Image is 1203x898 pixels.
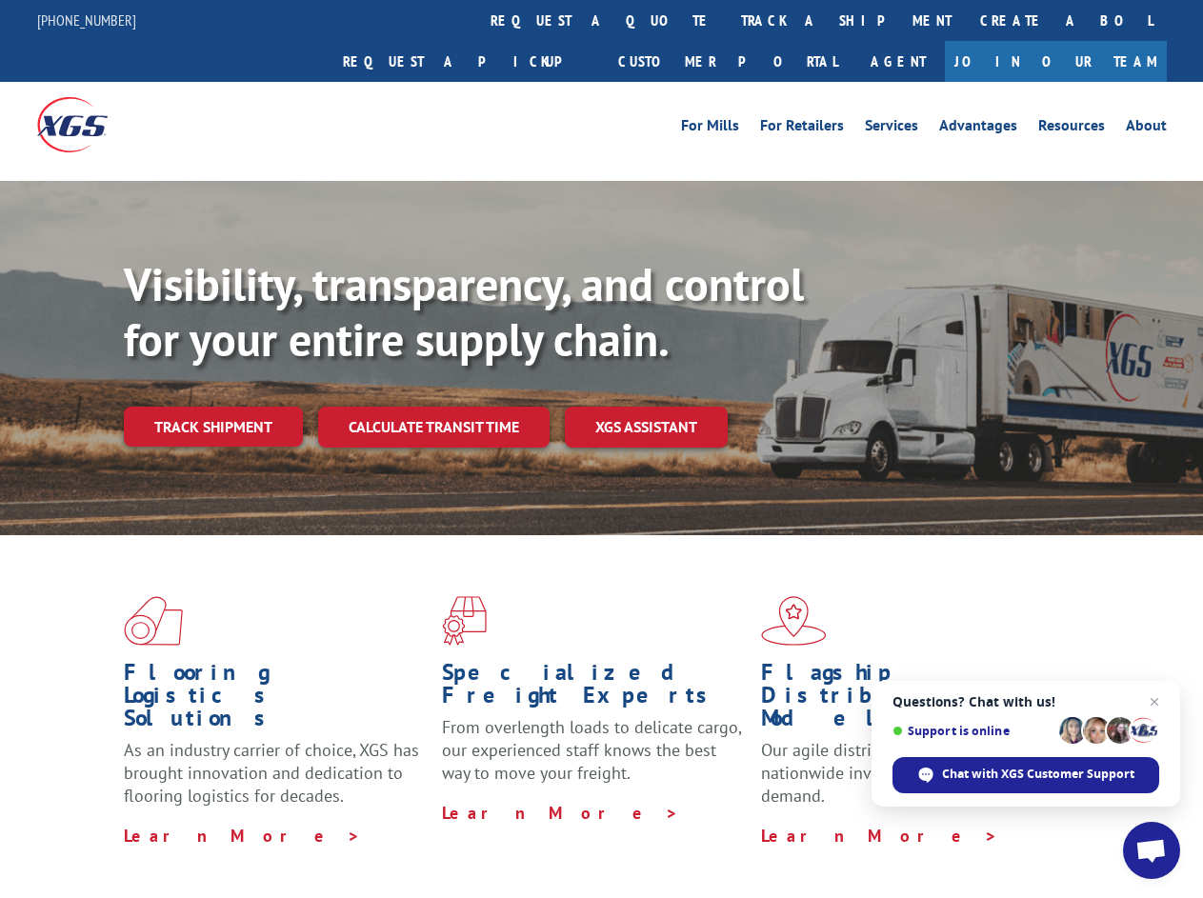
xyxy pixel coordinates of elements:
a: Agent [852,41,945,82]
span: Support is online [892,724,1053,738]
a: For Mills [681,118,739,139]
div: Open chat [1123,822,1180,879]
a: Join Our Team [945,41,1167,82]
span: Chat with XGS Customer Support [942,766,1134,783]
a: Services [865,118,918,139]
h1: Specialized Freight Experts [442,661,746,716]
a: Track shipment [124,407,303,447]
div: Chat with XGS Customer Support [892,757,1159,793]
a: Resources [1038,118,1105,139]
b: Visibility, transparency, and control for your entire supply chain. [124,254,804,369]
a: About [1126,118,1167,139]
a: Calculate transit time [318,407,550,448]
a: Advantages [939,118,1017,139]
img: xgs-icon-total-supply-chain-intelligence-red [124,596,183,646]
a: Learn More > [442,802,679,824]
span: Our agile distribution network gives you nationwide inventory management on demand. [761,739,1059,807]
span: Close chat [1143,690,1166,713]
a: Learn More > [124,825,361,847]
a: Learn More > [761,825,998,847]
span: As an industry carrier of choice, XGS has brought innovation and dedication to flooring logistics... [124,739,419,807]
h1: Flagship Distribution Model [761,661,1065,739]
a: For Retailers [760,118,844,139]
a: [PHONE_NUMBER] [37,10,136,30]
span: Questions? Chat with us! [892,694,1159,709]
a: XGS ASSISTANT [565,407,728,448]
h1: Flooring Logistics Solutions [124,661,428,739]
a: Request a pickup [329,41,604,82]
p: From overlength loads to delicate cargo, our experienced staff knows the best way to move your fr... [442,716,746,801]
a: Customer Portal [604,41,852,82]
img: xgs-icon-focused-on-flooring-red [442,596,487,646]
img: xgs-icon-flagship-distribution-model-red [761,596,827,646]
